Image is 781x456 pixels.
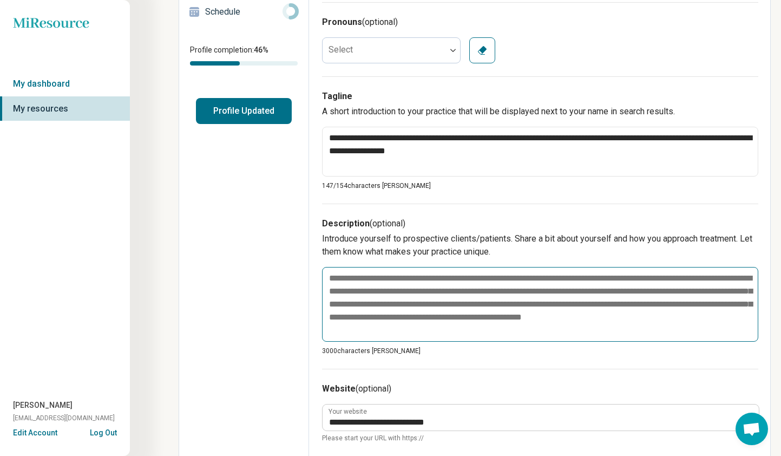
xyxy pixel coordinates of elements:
[205,5,283,18] p: Schedule
[196,98,292,124] button: Profile Updated
[736,413,768,445] div: Open chat
[322,346,758,356] p: 3000 characters [PERSON_NAME]
[362,17,398,27] span: (optional)
[322,433,758,443] span: Please start your URL with https://
[13,427,57,439] button: Edit Account
[329,408,367,415] label: Your website
[90,427,117,436] button: Log Out
[254,45,268,54] span: 46 %
[322,232,758,258] p: Introduce yourself to prospective clients/patients. Share a bit about yourself and how you approa...
[356,383,391,394] span: (optional)
[322,217,758,230] h3: Description
[370,218,405,229] span: (optional)
[329,44,353,55] label: Select
[179,38,309,72] div: Profile completion:
[322,181,758,191] p: 147/ 154 characters [PERSON_NAME]
[13,400,73,411] span: [PERSON_NAME]
[322,105,758,118] p: A short introduction to your practice that will be displayed next to your name in search results.
[322,90,758,103] h3: Tagline
[13,413,115,423] span: [EMAIL_ADDRESS][DOMAIN_NAME]
[322,382,758,395] h3: Website
[322,16,758,29] h3: Pronouns
[190,61,298,66] div: Profile completion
